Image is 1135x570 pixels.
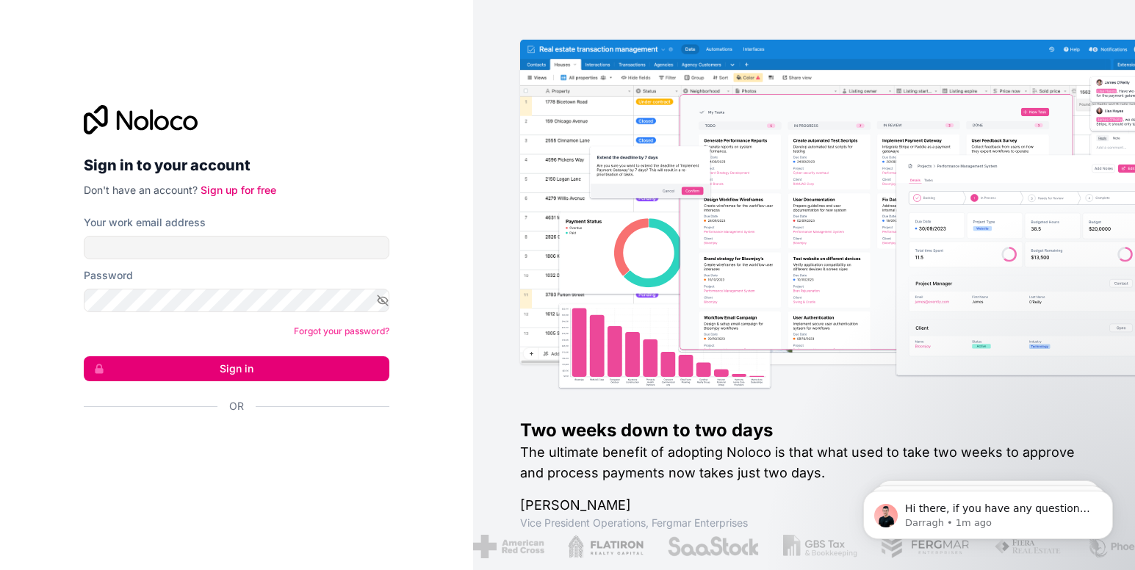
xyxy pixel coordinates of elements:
[779,535,854,558] img: /assets/gbstax-C-GtDUiK.png
[663,535,756,558] img: /assets/saastock-C6Zbiodz.png
[294,325,389,336] a: Forgot your password?
[563,535,640,558] img: /assets/flatiron-C8eUkumj.png
[84,289,389,312] input: Password
[229,399,244,414] span: Or
[84,152,389,178] h2: Sign in to your account
[520,419,1088,442] h1: Two weeks down to two days
[76,430,385,462] iframe: Sign in with Google Button
[84,184,198,196] span: Don't have an account?
[84,236,389,259] input: Email address
[469,535,540,558] img: /assets/american-red-cross-BAupjrZR.png
[84,268,133,283] label: Password
[841,460,1135,563] iframe: Intercom notifications message
[84,356,389,381] button: Sign in
[520,442,1088,483] h2: The ultimate benefit of adopting Noloco is that what used to take two weeks to approve and proces...
[201,184,276,196] a: Sign up for free
[520,516,1088,530] h1: Vice President Operations , Fergmar Enterprises
[84,215,206,230] label: Your work email address
[520,495,1088,516] h1: [PERSON_NAME]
